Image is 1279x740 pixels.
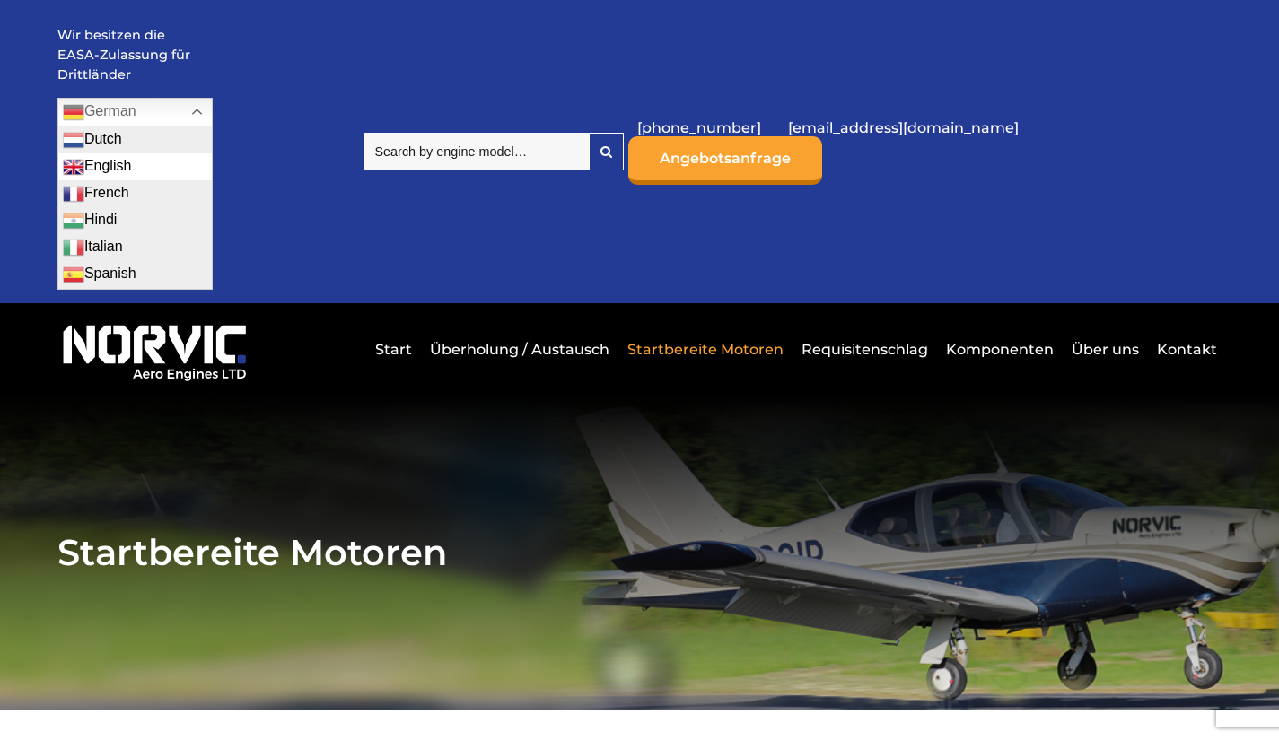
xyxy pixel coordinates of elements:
a: Über uns [1067,327,1143,371]
img: it [63,237,84,258]
img: nl [63,129,84,151]
a: Kontakt [1152,327,1217,371]
input: Search by engine model… [364,133,589,170]
a: Dutch [58,126,212,153]
a: Angebotsanfrage [628,136,822,185]
a: Italian [58,234,212,261]
img: hi [63,210,84,231]
a: Überholung / Austausch [425,327,614,371]
p: Wir besitzen die EASA-Zulassung für Drittländer [57,26,192,84]
a: Startbereite Motoren [623,327,788,371]
a: [PHONE_NUMBER] [628,106,770,150]
img: de [63,101,84,123]
a: Komponenten [942,327,1058,371]
a: Requisitenschlag [797,327,933,371]
a: Start [371,327,416,371]
a: Spanish [58,261,212,288]
a: English [58,153,212,180]
a: Hindi [58,207,212,234]
a: German [57,98,213,126]
img: es [63,264,84,285]
h1: Startbereite Motoren [57,530,1222,574]
a: [EMAIL_ADDRESS][DOMAIN_NAME] [779,106,1028,150]
img: Norvic Aero Engines-Logo [57,317,251,382]
a: French [58,180,212,207]
img: en [63,156,84,178]
img: fr [63,183,84,205]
